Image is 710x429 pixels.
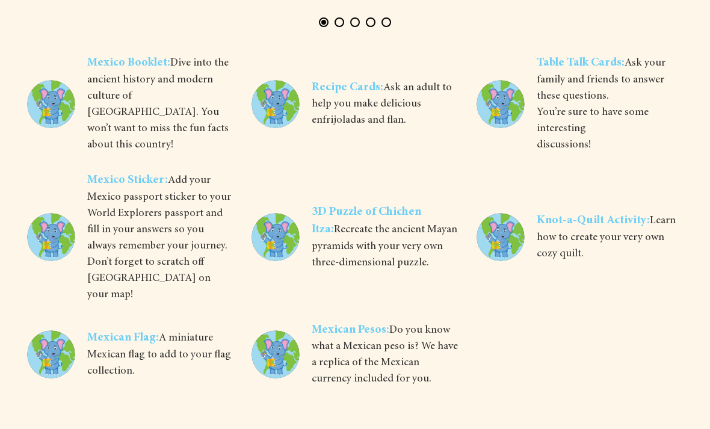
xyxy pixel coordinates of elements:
img: pf-2d2f8895--global.jpg [477,81,525,129]
button: Page 1 [319,18,329,28]
img: pf-2d2f8895--global.jpg [252,214,300,262]
span: Do you know what a Mexican peso is? We have a replica of the Mexican currency included for you. [312,322,458,389]
img: pf-2d2f8895--global.jpg [27,81,75,129]
img: pf-2d2f8895--global.jpg [252,331,300,379]
span: Recipe Cards: [312,82,383,94]
span: Mexico Booklet: [87,58,170,69]
span: Add your Mexico passport sticker to your World Explorers passport and fill in your answers so you... [87,172,233,304]
img: pf-2d2f8895--global.jpg [27,214,75,262]
button: Page 2 [335,18,344,28]
span: Ask an adult to help you make delicious enfrijoladas and flan. [312,79,458,130]
span: Mexico Sticker: [87,175,168,187]
img: pf-2d2f8895--global.jpg [27,331,75,379]
img: pf-2d2f8895--global.jpg [252,81,300,129]
span: A miniature Mexican flag to add to your flag collection. [87,330,233,380]
span: 3D Puzzle of Chichen Itza: [312,207,421,236]
button: Page 4 [366,18,375,28]
button: Page 5 [381,18,391,28]
span: Learn how to create your very own cozy quilt. [537,212,683,263]
img: pf-2d2f8895--global.jpg [477,214,525,262]
span: Knot-a-Quilt Activity: [537,215,650,227]
span: Mexican Flag: [87,333,159,344]
button: Page 3 [350,18,360,28]
span: Table Talk Cards: [537,58,625,69]
span: Recreate the ancient Mayan pyramids with your very own three-dimensional puzzle. [312,204,458,272]
span: Mexican Pesos: [312,325,389,336]
span: Dive into the ancient history and modern culture of [GEOGRAPHIC_DATA]. You won’t want to miss the... [87,55,233,154]
span: Ask your family and friends to answer these questions. You’re sure to have some interesting discu... [537,55,683,154]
